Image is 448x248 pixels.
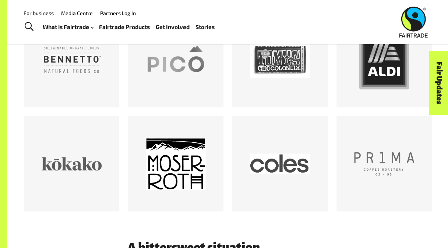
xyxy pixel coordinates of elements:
a: Toggle Search [20,18,38,36]
a: Get Involved [156,22,190,32]
a: Partners Log In [100,10,136,16]
a: For business [24,10,54,16]
img: Fairtrade Australia New Zealand logo [399,7,427,38]
a: Stories [195,22,215,32]
a: What is Fairtrade [43,22,94,32]
a: Media Centre [61,10,93,16]
a: Fairtrade Products [99,22,150,32]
